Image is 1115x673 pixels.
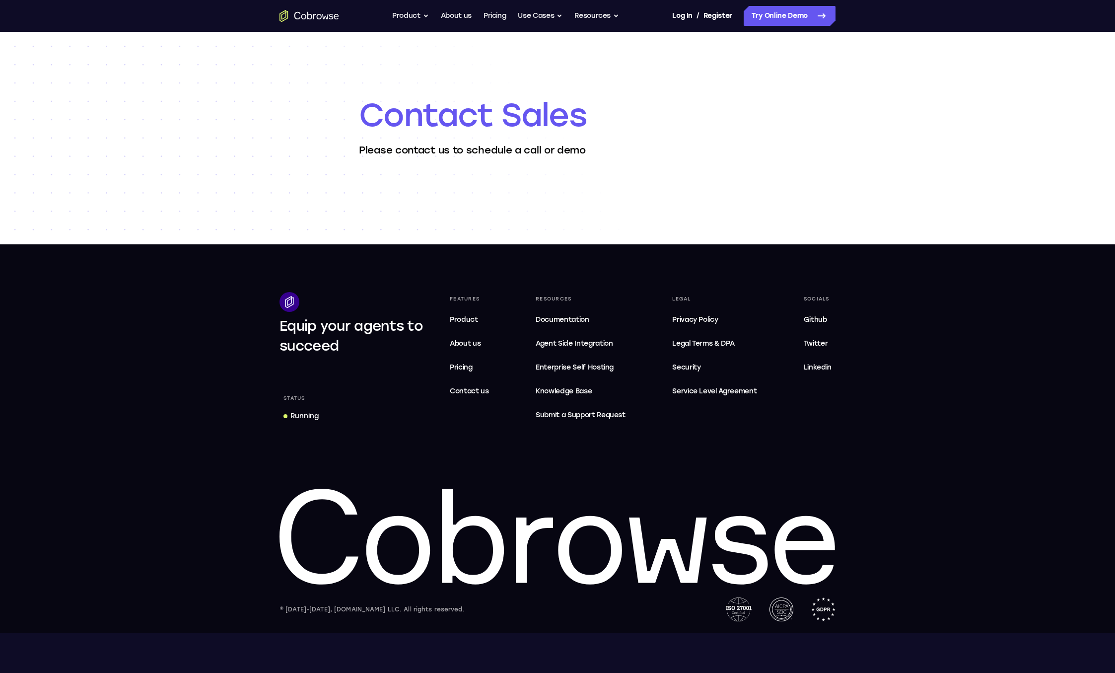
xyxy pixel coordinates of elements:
a: Security [668,358,761,377]
span: About us [450,339,481,348]
img: ISO [726,598,752,621]
div: Socials [800,292,836,306]
p: Please contact us to schedule a call or demo [359,143,756,157]
span: Twitter [804,339,828,348]
span: Pricing [450,363,473,372]
span: Github [804,315,827,324]
img: GDPR [811,598,836,621]
span: Agent Side Integration [536,338,626,350]
a: Try Online Demo [744,6,836,26]
span: Submit a Support Request [536,409,626,421]
a: Enterprise Self Hosting [532,358,629,377]
span: Privacy Policy [672,315,718,324]
span: Product [450,315,478,324]
img: AICPA SOC [769,598,793,621]
span: Legal Terms & DPA [672,339,734,348]
span: Security [672,363,700,372]
span: Enterprise Self Hosting [536,362,626,374]
a: Documentation [532,310,629,330]
span: Documentation [536,315,589,324]
div: Features [446,292,493,306]
div: © [DATE]-[DATE], [DOMAIN_NAME] LLC. All rights reserved. [279,604,465,614]
div: Status [279,391,309,405]
a: Product [446,310,493,330]
a: Agent Side Integration [532,334,629,354]
a: Log In [672,6,692,26]
a: Legal Terms & DPA [668,334,761,354]
a: Contact us [446,381,493,401]
a: About us [446,334,493,354]
div: Resources [532,292,629,306]
button: Use Cases [518,6,562,26]
div: Running [290,411,319,421]
a: Twitter [800,334,836,354]
span: Contact us [450,387,489,395]
span: Equip your agents to succeed [279,317,423,354]
a: Knowledge Base [532,381,629,401]
div: Legal [668,292,761,306]
a: Pricing [484,6,506,26]
a: Privacy Policy [668,310,761,330]
a: Service Level Agreement [668,381,761,401]
a: Linkedin [800,358,836,377]
button: Product [392,6,429,26]
h1: Contact Sales [359,95,756,135]
a: Go to the home page [279,10,339,22]
a: Pricing [446,358,493,377]
span: / [697,10,699,22]
span: Linkedin [804,363,832,372]
a: About us [441,6,472,26]
a: Running [279,407,323,425]
span: Knowledge Base [536,387,592,395]
a: Register [703,6,732,26]
a: Submit a Support Request [532,405,629,425]
button: Resources [574,6,619,26]
span: Service Level Agreement [672,385,757,397]
a: Github [800,310,836,330]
